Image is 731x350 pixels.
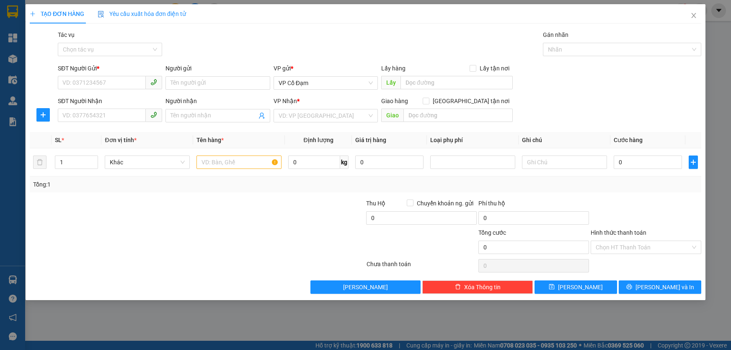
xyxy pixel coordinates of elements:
[635,283,694,292] span: [PERSON_NAME] và In
[478,199,589,211] div: Phí thu hộ
[310,280,421,294] button: [PERSON_NAME]
[258,112,265,119] span: user-add
[558,283,603,292] span: [PERSON_NAME]
[58,31,75,38] label: Tác vụ
[478,229,506,236] span: Tổng cước
[98,11,104,18] img: icon
[429,96,513,106] span: [GEOGRAPHIC_DATA] tận nơi
[165,64,270,73] div: Người gửi
[689,159,697,166] span: plus
[522,156,607,169] input: Ghi Chú
[422,280,533,294] button: deleteXóa Thông tin
[464,283,501,292] span: Xóa Thông tin
[381,109,403,122] span: Giao
[535,280,617,294] button: save[PERSON_NAME]
[455,284,461,290] span: delete
[30,11,36,17] span: plus
[98,10,186,17] span: Yêu cầu xuất hóa đơn điện tử
[196,137,224,143] span: Tên hàng
[274,98,297,104] span: VP Nhận
[58,64,162,73] div: SĐT Người Gửi
[476,64,513,73] span: Lấy tận nơi
[381,98,408,104] span: Giao hàng
[682,4,705,28] button: Close
[381,65,406,72] span: Lấy hàng
[614,137,643,143] span: Cước hàng
[366,259,478,274] div: Chưa thanh toán
[105,137,136,143] span: Đơn vị tính
[381,76,400,89] span: Lấy
[33,156,46,169] button: delete
[619,280,701,294] button: printer[PERSON_NAME] và In
[591,229,646,236] label: Hình thức thanh toán
[366,200,385,207] span: Thu Hộ
[689,156,698,169] button: plus
[626,284,632,290] span: printer
[543,31,568,38] label: Gán nhãn
[303,137,333,143] span: Định lượng
[58,96,162,106] div: SĐT Người Nhận
[150,79,157,86] span: phone
[33,180,282,189] div: Tổng: 1
[110,156,185,169] span: Khác
[400,76,513,89] input: Dọc đường
[36,108,50,122] button: plus
[549,284,555,290] span: save
[196,156,282,169] input: VD: Bàn, Ghế
[30,10,84,17] span: TẠO ĐƠN HÀNG
[355,156,424,169] input: 0
[279,77,373,89] span: VP Cổ Đạm
[55,137,62,143] span: SL
[340,156,349,169] span: kg
[403,109,513,122] input: Dọc đường
[519,132,610,148] th: Ghi chú
[165,96,270,106] div: Người nhận
[343,283,388,292] span: [PERSON_NAME]
[150,111,157,118] span: phone
[37,111,49,118] span: plus
[274,64,378,73] div: VP gửi
[690,12,697,19] span: close
[355,137,386,143] span: Giá trị hàng
[427,132,519,148] th: Loại phụ phí
[413,199,477,208] span: Chuyển khoản ng. gửi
